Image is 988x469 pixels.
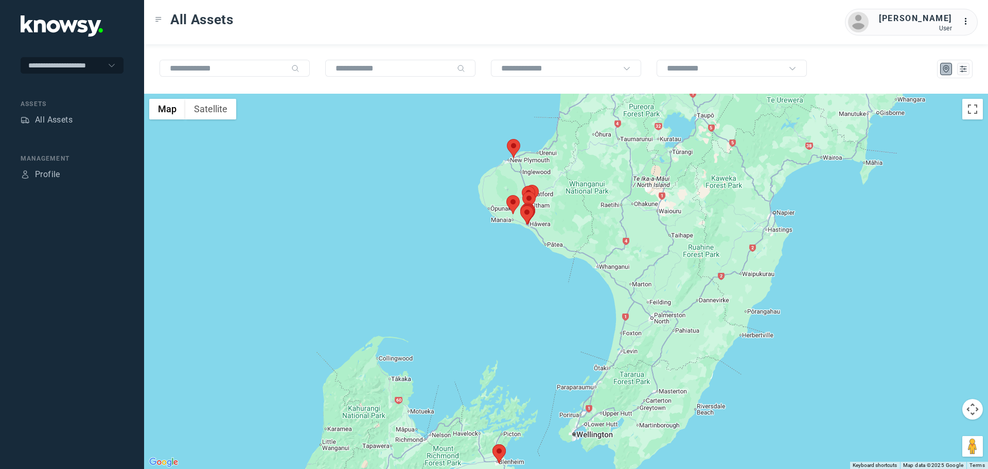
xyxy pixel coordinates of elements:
button: Map camera controls [962,399,983,420]
a: AssetsAll Assets [21,114,73,126]
div: All Assets [35,114,73,126]
tspan: ... [963,18,973,25]
a: ProfileProfile [21,168,60,181]
span: All Assets [170,10,234,29]
a: Terms (opens in new tab) [969,462,985,468]
span: Map data ©2025 Google [903,462,963,468]
button: Drag Pegman onto the map to open Street View [962,436,983,457]
div: Assets [21,99,123,109]
div: Search [291,64,299,73]
img: avatar.png [848,12,869,32]
img: Application Logo [21,15,103,37]
div: Profile [35,168,60,181]
div: : [962,15,975,28]
div: : [962,15,975,29]
button: Keyboard shortcuts [853,462,897,469]
button: Toggle fullscreen view [962,99,983,119]
button: Show street map [149,99,185,119]
div: User [879,25,952,32]
a: Open this area in Google Maps (opens a new window) [147,456,181,469]
div: [PERSON_NAME] [879,12,952,25]
button: Show satellite imagery [185,99,236,119]
div: Management [21,154,123,163]
div: Profile [21,170,30,179]
div: Toggle Menu [155,16,162,23]
div: List [959,64,968,74]
div: Map [942,64,951,74]
div: Search [457,64,465,73]
img: Google [147,456,181,469]
div: Assets [21,115,30,125]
